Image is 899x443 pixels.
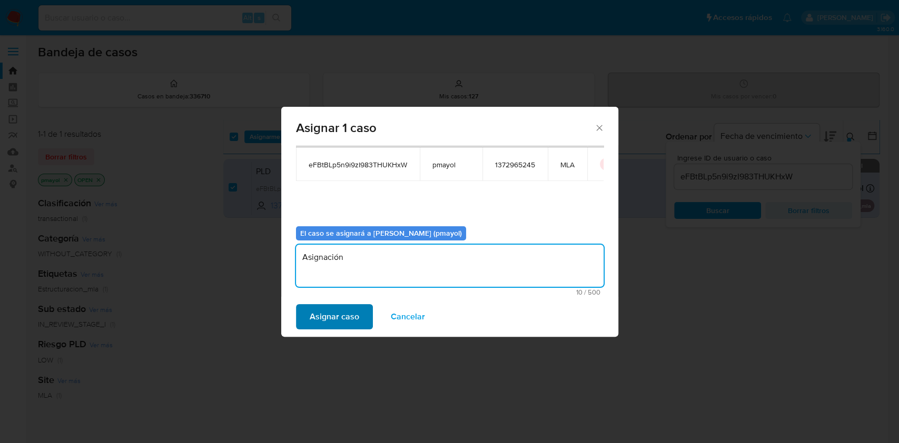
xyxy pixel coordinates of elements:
textarea: Asignación [296,245,604,287]
button: Cerrar ventana [594,123,604,132]
span: Asignar 1 caso [296,122,595,134]
span: Máximo 500 caracteres [299,289,600,296]
span: Cancelar [391,305,425,328]
button: Asignar caso [296,304,373,329]
span: Asignar caso [310,305,359,328]
div: assign-modal [281,107,618,337]
b: El caso se asignará a [PERSON_NAME] (pmayol) [300,228,462,238]
span: MLA [560,160,575,169]
button: icon-button [600,158,612,170]
span: eFBtBLp5n9i9zI983THUKHxW [309,160,407,169]
span: 1372965245 [495,160,535,169]
span: pmayol [432,160,470,169]
button: Cancelar [377,304,439,329]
